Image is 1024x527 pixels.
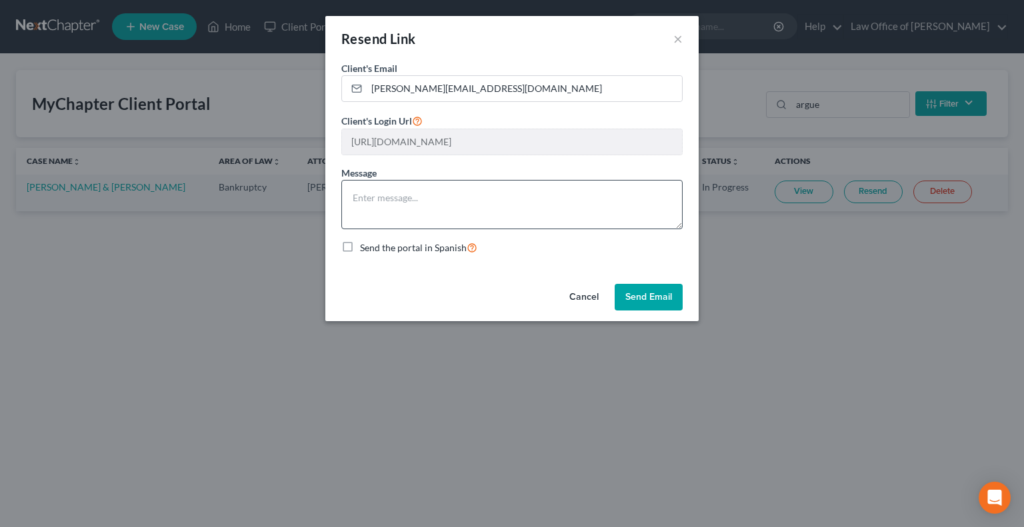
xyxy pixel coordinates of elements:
[341,113,423,129] label: Client's Login Url
[615,284,683,310] button: Send Email
[341,63,397,74] span: Client's Email
[342,129,682,155] input: --
[979,482,1011,514] div: Open Intercom Messenger
[673,31,683,47] button: ×
[341,29,415,48] div: Resend Link
[559,284,609,310] button: Cancel
[360,242,467,253] span: Send the portal in Spanish
[367,76,682,101] input: Enter email...
[341,166,377,180] label: Message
